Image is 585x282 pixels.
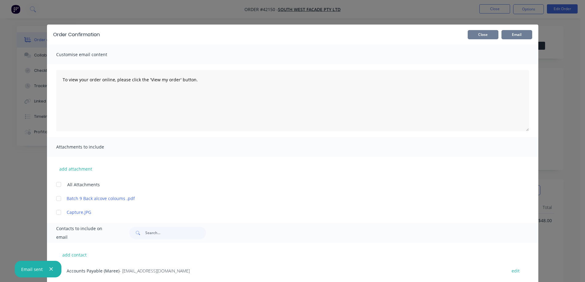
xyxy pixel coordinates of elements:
button: Email [501,30,532,39]
button: edit [508,267,523,275]
span: - [EMAIL_ADDRESS][DOMAIN_NAME] [119,268,190,274]
div: Order Confirmation [53,31,100,38]
textarea: To view your order online, please click the 'View my order' button. [56,70,529,131]
button: Close [468,30,498,39]
span: Contacts to include on email [56,224,114,241]
input: Search... [145,227,206,239]
span: Customise email content [56,50,124,59]
span: Attachments to include [56,143,124,151]
span: All Attachments [67,181,100,188]
span: Accounts Payable (Maree) [67,268,119,274]
button: add attachment [56,164,95,173]
a: Capture.JPG [67,209,501,215]
button: add contact [56,250,93,259]
div: Email sent [21,266,43,272]
a: Batch 9 Back alcove coloums .pdf [67,195,501,202]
